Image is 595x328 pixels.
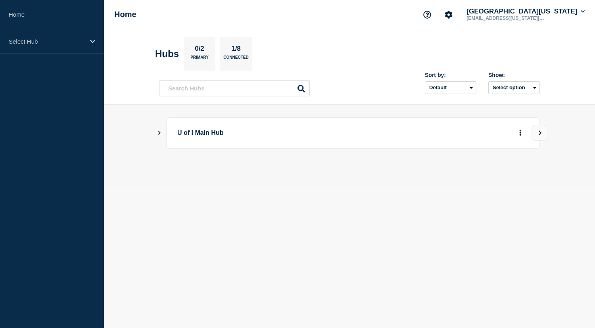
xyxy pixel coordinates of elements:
button: Show Connected Hubs [157,130,161,136]
p: Primary [190,55,209,63]
p: 0/2 [192,45,207,55]
button: Select option [488,81,540,94]
select: Sort by [425,81,476,94]
h1: Home [114,10,136,19]
div: Show: [488,72,540,78]
p: 1/8 [228,45,244,55]
h2: Hubs [155,48,179,59]
p: Connected [223,55,248,63]
button: More actions [515,126,526,140]
button: View [532,125,547,141]
button: Support [419,6,436,23]
p: Select Hub [9,38,85,45]
button: Account settings [440,6,457,23]
p: U of I Main Hub [177,126,397,140]
p: [EMAIL_ADDRESS][US_STATE][DOMAIN_NAME] [465,15,547,21]
input: Search Hubs [159,80,310,96]
button: [GEOGRAPHIC_DATA][US_STATE] [465,8,586,15]
div: Sort by: [425,72,476,78]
